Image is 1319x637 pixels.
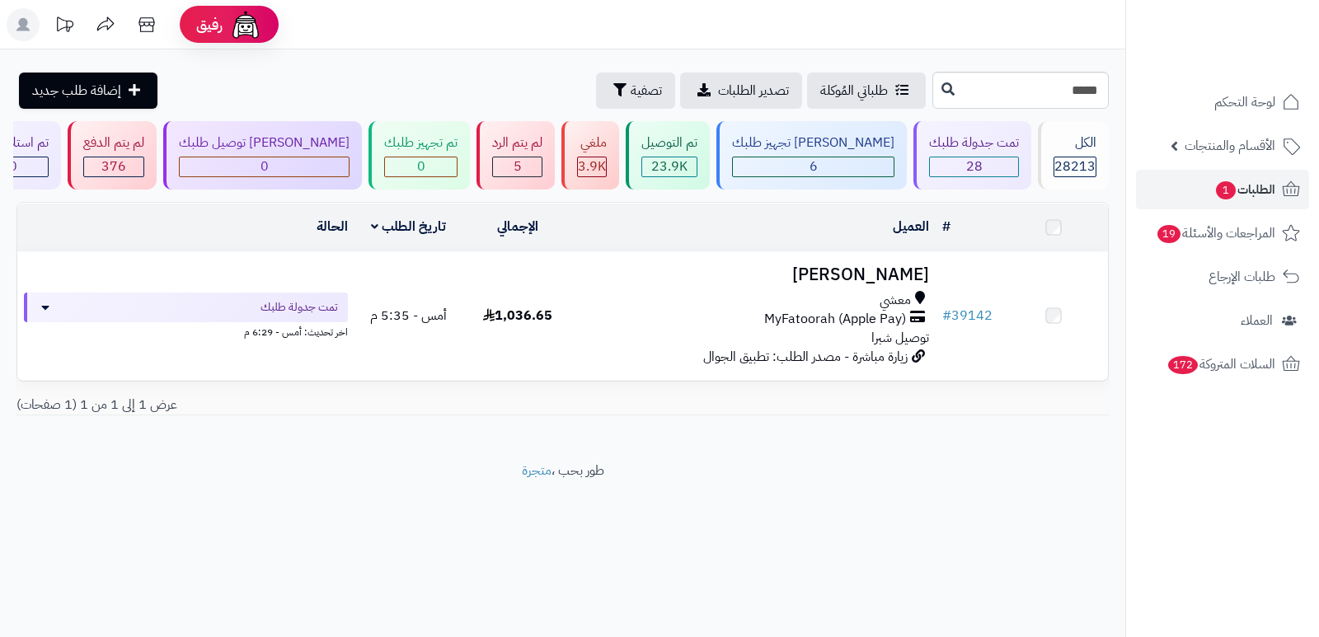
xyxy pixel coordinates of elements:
span: رفيق [196,15,223,35]
span: 6 [810,157,818,176]
a: تاريخ الطلب [371,217,446,237]
span: توصيل شبرا [871,328,929,348]
a: المراجعات والأسئلة19 [1136,213,1309,253]
span: أمس - 5:35 م [370,306,447,326]
span: تصدير الطلبات [718,81,789,101]
div: 376 [84,157,143,176]
a: # [942,217,951,237]
a: تمت جدولة طلبك 28 [910,121,1035,190]
span: 28213 [1054,157,1096,176]
span: لوحة التحكم [1214,91,1275,114]
span: الأقسام والمنتجات [1185,134,1275,157]
span: تمت جدولة طلبك [261,299,338,316]
a: طلباتي المُوكلة [807,73,926,109]
div: 23920 [642,157,697,176]
a: العميل [893,217,929,237]
a: طلبات الإرجاع [1136,257,1309,297]
a: الكل28213 [1035,121,1112,190]
div: 0 [385,157,457,176]
a: السلات المتروكة172 [1136,344,1309,384]
span: العملاء [1241,309,1273,332]
h3: [PERSON_NAME] [579,265,929,284]
a: لم يتم الدفع 376 [64,121,160,190]
a: [PERSON_NAME] تجهيز طلبك 6 [713,121,910,190]
span: 19 [1157,225,1181,243]
div: 6 [733,157,894,176]
a: لوحة التحكم [1136,82,1309,122]
span: 23.9K [651,157,688,176]
a: #39142 [942,306,993,326]
span: المراجعات والأسئلة [1156,222,1275,245]
a: الإجمالي [497,217,538,237]
a: إضافة طلب جديد [19,73,157,109]
span: إضافة طلب جديد [32,81,121,101]
img: logo-2.png [1207,44,1303,79]
div: 0 [180,157,349,176]
div: لم يتم الرد [492,133,542,152]
a: تم التوصيل 23.9K [622,121,713,190]
span: 0 [417,157,425,176]
span: الطلبات [1214,178,1275,201]
span: 1,036.65 [483,306,552,326]
div: تم التوصيل [641,133,697,152]
span: السلات المتروكة [1166,353,1275,376]
div: تمت جدولة طلبك [929,133,1019,152]
div: 28 [930,157,1018,176]
div: [PERSON_NAME] توصيل طلبك [179,133,350,152]
a: العملاء [1136,301,1309,340]
div: 3868 [578,157,606,176]
a: ملغي 3.9K [558,121,622,190]
span: MyFatoorah (Apple Pay) [764,310,906,329]
span: # [942,306,951,326]
span: 0 [261,157,269,176]
span: معشي [880,291,911,310]
a: متجرة [522,461,552,480]
span: 28 [966,157,983,176]
a: [PERSON_NAME] توصيل طلبك 0 [160,121,365,190]
div: [PERSON_NAME] تجهيز طلبك [732,133,894,152]
span: 172 [1168,356,1198,374]
div: ملغي [577,133,607,152]
div: 5 [493,157,542,176]
a: تم تجهيز طلبك 0 [365,121,473,190]
img: ai-face.png [229,8,262,41]
span: 3.9K [578,157,606,176]
div: الكل [1054,133,1096,152]
a: تصدير الطلبات [680,73,802,109]
span: 1 [1216,181,1236,199]
div: اخر تحديث: أمس - 6:29 م [24,322,348,340]
span: طلباتي المُوكلة [820,81,888,101]
span: زيارة مباشرة - مصدر الطلب: تطبيق الجوال [703,347,908,367]
span: 376 [101,157,126,176]
a: الطلبات1 [1136,170,1309,209]
span: تصفية [631,81,662,101]
div: تم تجهيز طلبك [384,133,458,152]
div: عرض 1 إلى 1 من 1 (1 صفحات) [4,396,563,415]
button: تصفية [596,73,675,109]
div: لم يتم الدفع [83,133,144,152]
span: 5 [514,157,522,176]
a: لم يتم الرد 5 [473,121,558,190]
a: تحديثات المنصة [44,8,85,45]
a: الحالة [317,217,348,237]
span: طلبات الإرجاع [1209,265,1275,288]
